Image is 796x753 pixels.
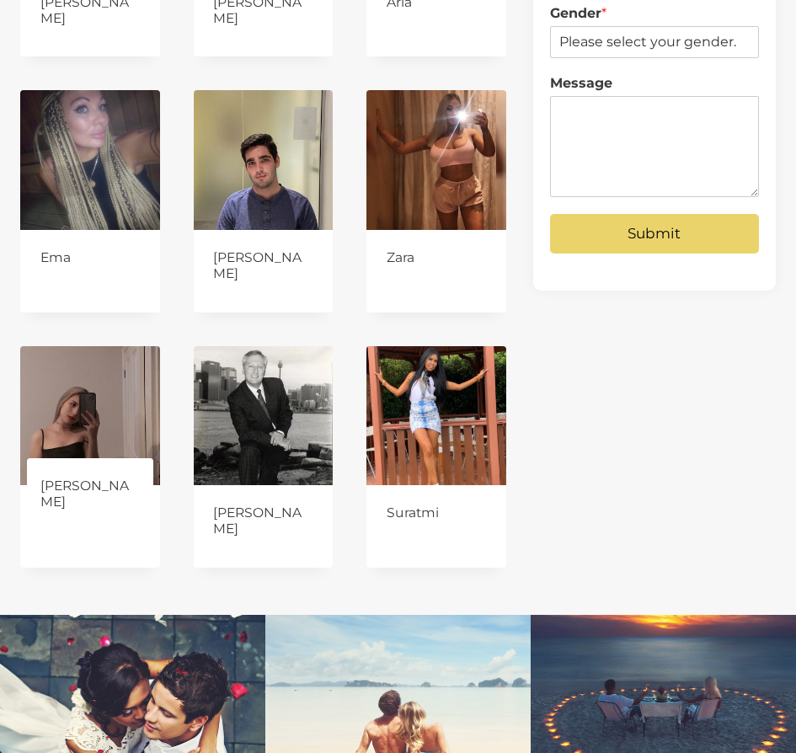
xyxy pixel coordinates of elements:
[387,499,486,521] div: Suratmi
[20,90,160,230] img: Ema
[194,90,334,230] img: James
[213,499,313,537] div: [PERSON_NAME]
[213,499,313,547] a: [PERSON_NAME]
[40,472,140,510] div: [PERSON_NAME]
[550,5,759,23] label: Gender
[387,243,486,276] a: Zara
[40,243,140,266] div: Ema
[366,90,506,230] img: Zara
[387,243,486,266] div: Zara
[213,243,313,292] a: [PERSON_NAME]
[366,346,506,486] img: Suratmi
[550,75,759,93] label: Message
[550,214,759,254] button: Submit
[20,346,160,486] img: Anna
[213,243,313,282] div: [PERSON_NAME]
[387,499,486,531] a: Suratmi
[194,346,334,486] img: Graham
[40,472,140,521] a: [PERSON_NAME]
[40,243,140,276] a: Ema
